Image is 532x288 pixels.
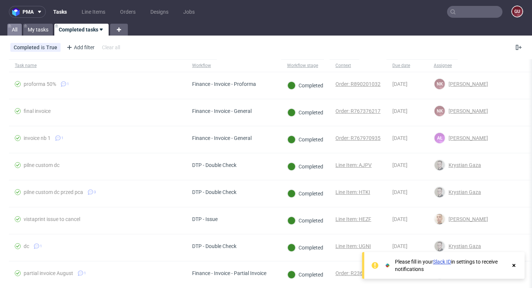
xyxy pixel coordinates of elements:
[446,189,481,195] span: Krystian Gaza
[392,81,407,87] span: [DATE]
[192,108,252,114] div: Finance - Invoice - General
[77,6,110,18] a: Line Items
[192,162,236,168] div: DTP - Double Check
[24,216,80,222] div: vistaprint issue to cancel
[116,6,140,18] a: Orders
[84,270,86,276] span: 1
[54,24,109,36] a: Completed tasks
[335,135,381,141] a: Order: R767970935
[446,135,488,141] span: [PERSON_NAME]
[94,189,96,195] span: 3
[12,8,23,16] img: logo
[287,244,323,252] div: Completed
[287,163,323,171] div: Completed
[446,108,488,114] span: [PERSON_NAME]
[61,135,64,141] span: 1
[24,243,29,249] div: dc
[64,41,96,53] div: Add filter
[40,243,42,249] span: 1
[335,243,371,249] a: Line Item: UGNI
[24,189,83,195] div: pilne custom dc przed pca
[434,79,445,89] figcaption: NK
[392,189,407,195] span: [DATE]
[392,135,407,141] span: [DATE]
[67,81,69,87] span: 1
[46,44,57,50] div: True
[434,214,445,224] img: Bartłomiej Leśniczuk
[434,160,445,170] img: Krystian Gaza
[24,270,73,276] div: partial invoice August
[192,63,211,68] div: Workflow
[446,216,488,222] span: [PERSON_NAME]
[434,241,445,251] img: Krystian Gaza
[192,81,256,87] div: Finance - Invoice - Proforma
[434,187,445,197] img: Krystian Gaza
[100,42,122,53] div: Clear all
[335,270,381,276] a: Order: R236515104
[335,189,370,195] a: Line Item: HTKI
[392,243,407,249] span: [DATE]
[446,81,488,87] span: [PERSON_NAME]
[392,162,407,168] span: [DATE]
[287,108,323,117] div: Completed
[24,81,56,87] div: proforma 50%
[41,44,46,50] span: is
[192,135,252,141] div: Finance - Invoice - General
[384,262,391,269] img: Slack
[23,9,34,14] span: pma
[287,217,323,225] div: Completed
[335,81,381,87] a: Order: R890201032
[7,24,22,36] a: All
[335,63,353,68] div: Context
[192,243,236,249] div: DTP - Double Check
[434,63,452,68] div: Assignee
[446,243,481,249] span: Krystian Gaza
[15,63,180,69] span: Task name
[9,6,46,18] button: pma
[392,63,422,69] span: Due date
[287,271,323,279] div: Completed
[179,6,199,18] a: Jobs
[287,63,318,68] div: Workflow stage
[512,6,522,17] figcaption: gu
[24,135,51,141] div: invoice nb 1
[24,108,51,114] div: final invoice
[14,44,41,50] span: Completed
[392,216,407,222] span: [DATE]
[335,162,372,168] a: Line Item: AJPV
[23,24,53,36] a: My tasks
[287,81,323,90] div: Completed
[395,258,507,273] div: Please fill in your in settings to receive notifications
[433,259,451,265] a: Slack ID
[192,216,218,222] div: DTP - Issue
[146,6,173,18] a: Designs
[392,108,407,114] span: [DATE]
[434,133,445,143] figcaption: AŁ
[24,162,59,168] div: pilne custom dc
[446,162,481,168] span: Krystian Gaza
[434,106,445,116] figcaption: NK
[335,108,381,114] a: Order: R767376217
[287,190,323,198] div: Completed
[192,189,236,195] div: DTP - Double Check
[287,135,323,144] div: Completed
[49,6,71,18] a: Tasks
[335,216,371,222] a: Line Item: HEZF
[192,270,266,276] div: Finance - Invoice - Partial Invoice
